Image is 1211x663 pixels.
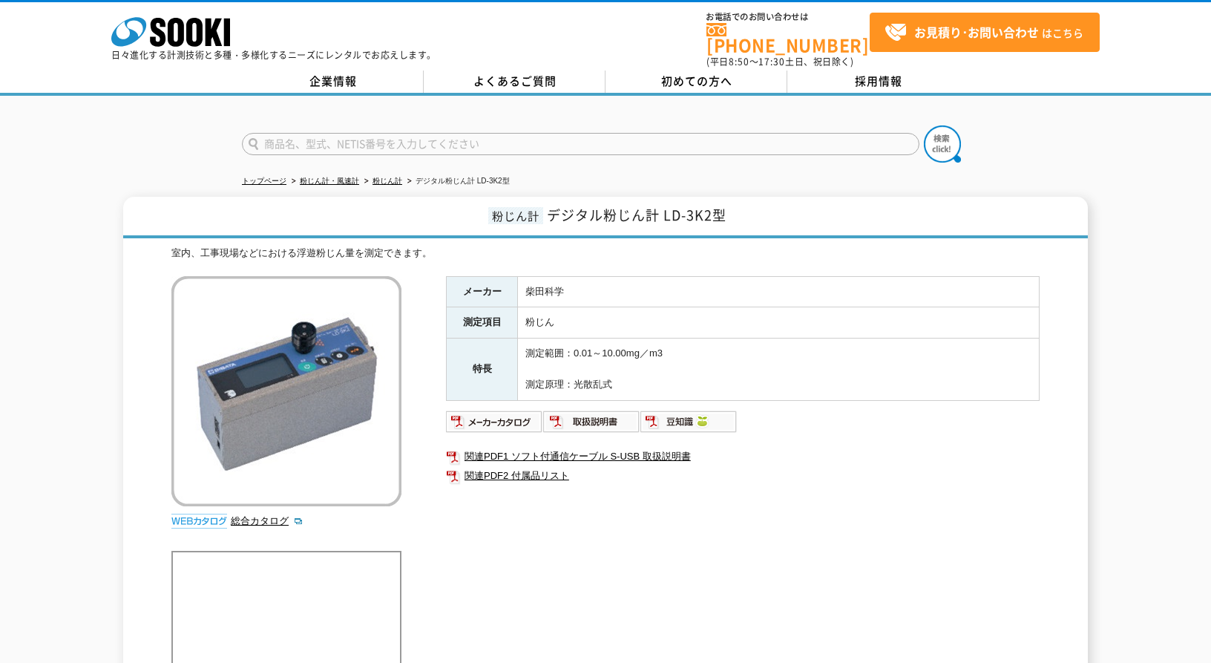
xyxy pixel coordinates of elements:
p: 日々進化する計測技術と多種・多様化するニーズにレンタルでお応えします。 [111,50,436,59]
span: 粉じん計 [488,207,543,224]
span: お電話でのお問い合わせは [706,13,870,22]
td: 測定範囲：0.01～10.00mg／m3 測定原理：光散乱式 [518,339,1040,400]
input: 商品名、型式、NETIS番号を入力してください [242,133,919,155]
img: webカタログ [171,514,227,529]
th: 特長 [447,339,518,400]
a: 企業情報 [242,71,424,93]
img: 豆知識 [640,410,738,434]
span: (平日 ～ 土日、祝日除く) [706,55,853,68]
span: はこちら [885,22,1083,44]
strong: お見積り･お問い合わせ [914,23,1039,41]
th: 測定項目 [447,307,518,339]
a: お見積り･お問い合わせはこちら [870,13,1100,52]
td: 柴田科学 [518,276,1040,307]
div: 室内、工事現場などにおける浮遊粉じん量を測定できます。 [171,246,1040,261]
a: [PHONE_NUMBER] [706,23,870,53]
a: 初めての方へ [605,71,787,93]
td: 粉じん [518,307,1040,339]
th: メーカー [447,276,518,307]
a: トップページ [242,177,286,185]
a: 粉じん計・風速計 [300,177,359,185]
span: 17:30 [758,55,785,68]
a: 総合カタログ [231,515,303,526]
li: デジタル粉じん計 LD-3K2型 [404,174,510,189]
img: btn_search.png [924,125,961,163]
span: デジタル粉じん計 LD-3K2型 [547,205,726,225]
img: デジタル粉じん計 LD-3K2型 [171,276,401,506]
a: 関連PDF2 付属品リスト [446,466,1040,486]
img: 取扱説明書 [543,410,640,434]
img: メーカーカタログ [446,410,543,434]
a: 取扱説明書 [543,419,640,431]
span: 8:50 [729,55,749,68]
a: 関連PDF1 ソフト付通信ケーブル S-USB 取扱説明書 [446,447,1040,466]
a: 粉じん計 [373,177,402,185]
a: 採用情報 [787,71,969,93]
span: 初めての方へ [661,73,732,89]
a: 豆知識 [640,419,738,431]
a: よくあるご質問 [424,71,605,93]
a: メーカーカタログ [446,419,543,431]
